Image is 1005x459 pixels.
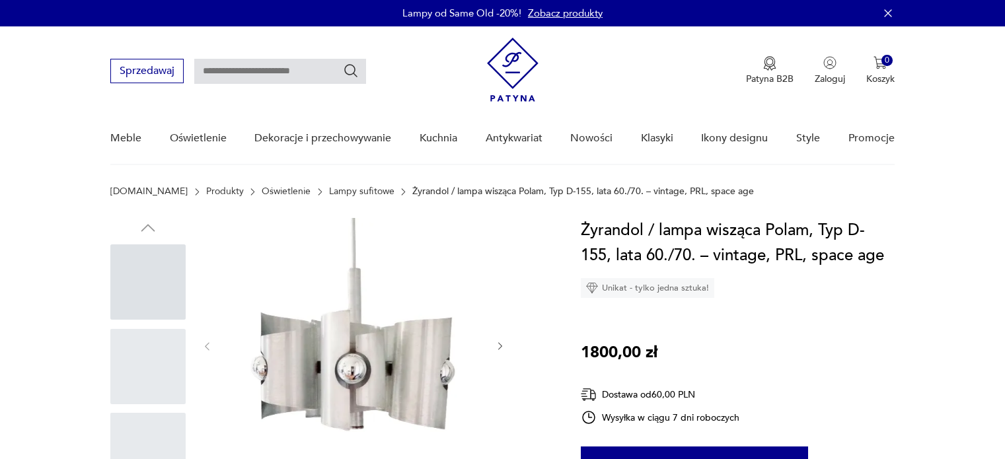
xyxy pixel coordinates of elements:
a: Kuchnia [420,113,457,164]
div: Wysyłka w ciągu 7 dni roboczych [581,409,739,425]
a: Produkty [206,186,244,197]
div: Unikat - tylko jedna sztuka! [581,278,714,298]
p: 1800,00 zł [581,340,657,365]
p: Żyrandol / lampa wisząca Polam, Typ D-155, lata 60./70. – vintage, PRL, space age [412,186,754,197]
p: Koszyk [866,73,895,85]
button: Patyna B2B [746,56,794,85]
a: Dekoracje i przechowywanie [254,113,391,164]
button: Szukaj [343,63,359,79]
a: Ikony designu [701,113,768,164]
p: Patyna B2B [746,73,794,85]
a: Zobacz produkty [528,7,603,20]
button: Sprzedawaj [110,59,184,83]
a: Style [796,113,820,164]
a: Klasyki [641,113,673,164]
img: Ikona diamentu [586,282,598,294]
a: Oświetlenie [262,186,311,197]
img: Ikona medalu [763,56,776,71]
div: Dostawa od 60,00 PLN [581,386,739,403]
a: [DOMAIN_NAME] [110,186,188,197]
a: Oświetlenie [170,113,227,164]
p: Lampy od Same Old -20%! [402,7,521,20]
a: Ikona medaluPatyna B2B [746,56,794,85]
img: Patyna - sklep z meblami i dekoracjami vintage [487,38,539,102]
a: Lampy sufitowe [329,186,394,197]
h1: Żyrandol / lampa wisząca Polam, Typ D-155, lata 60./70. – vintage, PRL, space age [581,218,895,268]
a: Meble [110,113,141,164]
a: Sprzedawaj [110,67,184,77]
a: Antykwariat [486,113,542,164]
img: Ikonka użytkownika [823,56,837,69]
a: Promocje [848,113,895,164]
div: 0 [881,55,893,66]
img: Ikona koszyka [874,56,887,69]
button: 0Koszyk [866,56,895,85]
img: Ikona dostawy [581,386,597,403]
p: Zaloguj [815,73,845,85]
button: Zaloguj [815,56,845,85]
a: Nowości [570,113,613,164]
